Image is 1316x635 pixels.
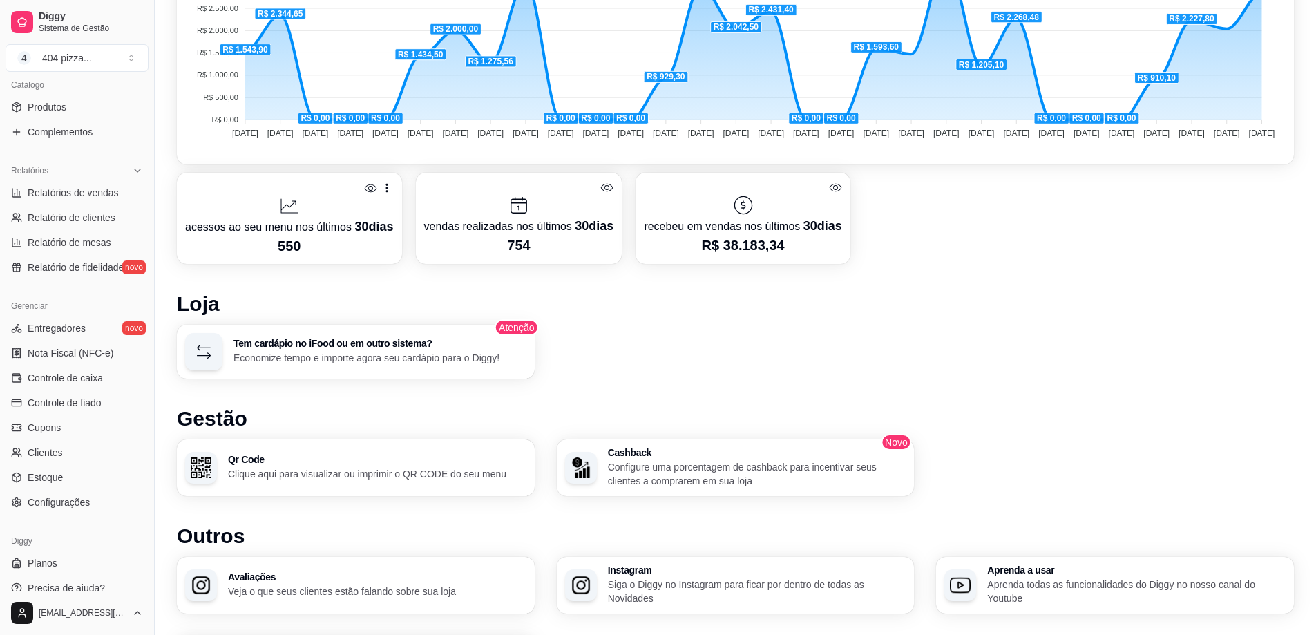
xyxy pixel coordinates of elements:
p: Veja o que seus clientes estão falando sobre sua loja [228,585,526,598]
button: AvaliaçõesAvaliaçõesVeja o que seus clientes estão falando sobre sua loja [177,557,535,614]
h3: Aprenda a usar [987,565,1286,575]
tspan: [DATE] [548,129,574,138]
tspan: [DATE] [1074,129,1100,138]
tspan: [DATE] [863,129,889,138]
p: Configure uma porcentagem de cashback para incentivar seus clientes a comprarem em sua loja [608,460,906,488]
span: Controle de caixa [28,371,103,385]
a: Controle de fiado [6,392,149,414]
tspan: [DATE] [618,129,644,138]
p: Siga o Diggy no Instagram para ficar por dentro de todas as Novidades [608,578,906,605]
span: Novo [881,434,912,451]
p: Economize tempo e importe agora seu cardápio para o Diggy! [233,351,526,365]
div: 404 pizza ... [42,51,92,65]
tspan: [DATE] [408,129,434,138]
h3: Tem cardápio no iFood ou em outro sistema? [233,339,526,348]
a: Controle de caixa [6,367,149,389]
span: Entregadores [28,321,86,335]
tspan: [DATE] [372,129,399,138]
tspan: R$ 0,00 [211,115,238,124]
tspan: [DATE] [688,129,714,138]
h3: Avaliações [228,572,526,582]
span: [EMAIL_ADDRESS][DOMAIN_NAME] [39,607,126,618]
img: Avaliações [191,575,211,596]
tspan: [DATE] [303,129,329,138]
span: 30 dias [803,219,842,233]
span: Clientes [28,446,63,459]
tspan: R$ 1.000,00 [197,70,238,79]
span: Estoque [28,471,63,484]
span: Relatório de clientes [28,211,115,225]
button: Select a team [6,44,149,72]
h1: Gestão [177,406,1294,431]
p: acessos ao seu menu nos últimos [185,217,394,236]
span: Cupons [28,421,61,435]
tspan: R$ 1.500,00 [197,48,238,57]
div: Catálogo [6,74,149,96]
tspan: [DATE] [513,129,539,138]
span: Planos [28,556,57,570]
span: Diggy [39,10,143,23]
button: CashbackCashbackConfigure uma porcentagem de cashback para incentivar seus clientes a comprarem e... [557,439,915,496]
tspan: [DATE] [793,129,819,138]
a: Cupons [6,417,149,439]
button: Tem cardápio no iFood ou em outro sistema?Economize tempo e importe agora seu cardápio para o Diggy! [177,325,535,379]
p: vendas realizadas nos últimos [424,216,614,236]
span: Controle de fiado [28,396,102,410]
span: Precisa de ajuda? [28,581,105,595]
tspan: [DATE] [653,129,679,138]
a: Relatório de clientes [6,207,149,229]
p: 754 [424,236,614,255]
h1: Loja [177,292,1294,316]
tspan: R$ 2.500,00 [197,4,238,12]
tspan: [DATE] [337,129,363,138]
tspan: [DATE] [1214,129,1240,138]
tspan: [DATE] [477,129,504,138]
span: Atenção [495,319,538,336]
tspan: [DATE] [443,129,469,138]
tspan: [DATE] [232,129,258,138]
img: Aprenda a usar [950,575,971,596]
a: Relatório de fidelidadenovo [6,256,149,278]
h3: Cashback [608,448,906,457]
span: Relatórios de vendas [28,186,119,200]
a: DiggySistema de Gestão [6,6,149,39]
button: Qr CodeQr CodeClique aqui para visualizar ou imprimir o QR CODE do seu menu [177,439,535,496]
img: Instagram [571,575,591,596]
tspan: [DATE] [1109,129,1135,138]
tspan: [DATE] [758,129,784,138]
span: 30 dias [354,220,393,234]
span: Relatórios [11,165,48,176]
a: Complementos [6,121,149,143]
div: Diggy [6,530,149,552]
span: Relatório de fidelidade [28,260,124,274]
tspan: [DATE] [898,129,924,138]
tspan: [DATE] [1003,129,1029,138]
p: recebeu em vendas nos últimos [644,216,841,236]
tspan: [DATE] [582,129,609,138]
a: Entregadoresnovo [6,317,149,339]
tspan: [DATE] [723,129,749,138]
span: Produtos [28,100,66,114]
a: Clientes [6,442,149,464]
span: Configurações [28,495,90,509]
a: Nota Fiscal (NFC-e) [6,342,149,364]
button: InstagramInstagramSiga o Diggy no Instagram para ficar por dentro de todas as Novidades [557,557,915,614]
a: Relatório de mesas [6,231,149,254]
div: Gerenciar [6,295,149,317]
a: Relatórios de vendas [6,182,149,204]
span: Nota Fiscal (NFC-e) [28,346,113,360]
p: 550 [185,236,394,256]
tspan: [DATE] [1038,129,1065,138]
span: Complementos [28,125,93,139]
h3: Instagram [608,565,906,575]
span: 4 [17,51,31,65]
span: Sistema de Gestão [39,23,143,34]
span: 30 dias [575,219,613,233]
tspan: [DATE] [1249,129,1275,138]
a: Produtos [6,96,149,118]
tspan: R$ 2.000,00 [197,26,238,35]
tspan: [DATE] [969,129,995,138]
button: Aprenda a usarAprenda a usarAprenda todas as funcionalidades do Diggy no nosso canal do Youtube [936,557,1294,614]
p: R$ 38.183,34 [644,236,841,255]
p: Aprenda todas as funcionalidades do Diggy no nosso canal do Youtube [987,578,1286,605]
